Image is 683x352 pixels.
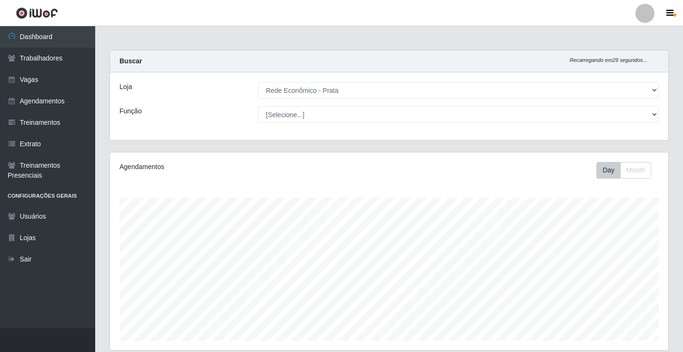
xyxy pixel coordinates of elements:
[570,57,647,63] i: Recarregando em 29 segundos...
[119,82,132,92] label: Loja
[119,162,336,172] div: Agendamentos
[596,162,651,179] div: First group
[596,162,621,179] button: Day
[16,7,58,19] img: CoreUI Logo
[620,162,651,179] button: Month
[596,162,659,179] div: Toolbar with button groups
[119,57,142,65] strong: Buscar
[119,106,142,116] label: Função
